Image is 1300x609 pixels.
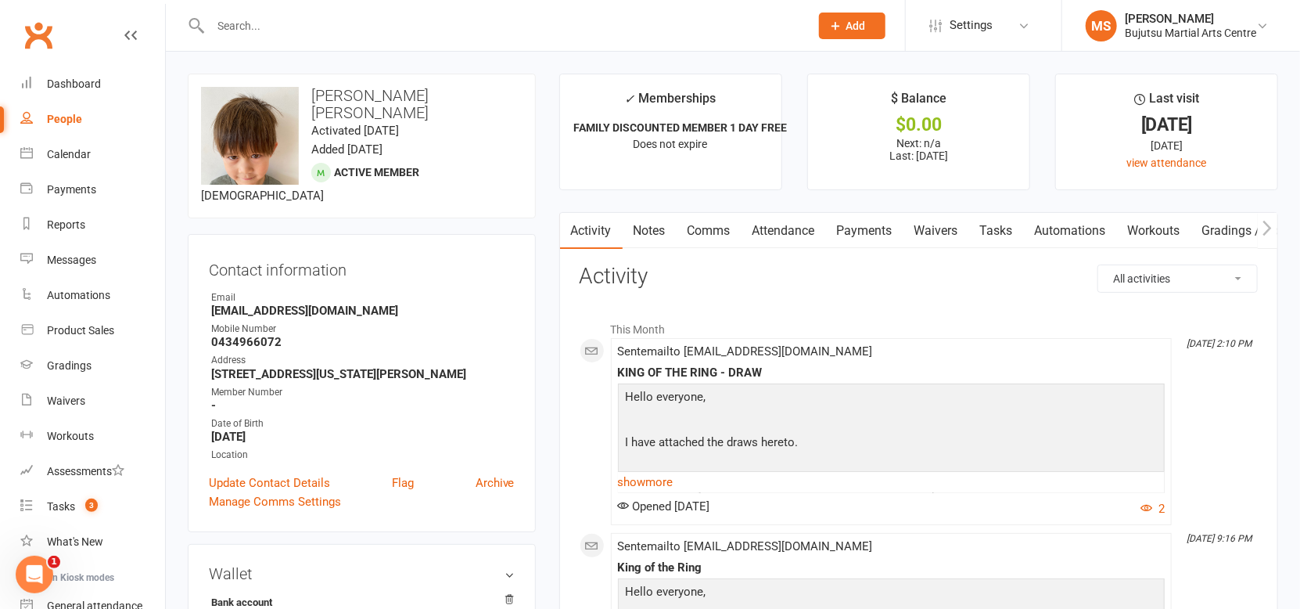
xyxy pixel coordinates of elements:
[618,561,1165,575] div: King of the Ring
[20,102,165,137] a: People
[20,67,165,102] a: Dashboard
[334,166,419,178] span: Active member
[211,322,515,337] div: Mobile Number
[211,290,515,305] div: Email
[201,87,299,218] img: image1583987771.png
[622,387,1161,410] p: Hello everyone,
[950,8,993,43] span: Settings
[211,367,515,381] strong: [STREET_ADDRESS][US_STATE][PERSON_NAME]
[1024,213,1117,249] a: Automations
[580,313,1258,338] li: This Month
[47,113,82,125] div: People
[20,524,165,560] a: What's New
[891,88,946,117] div: $ Balance
[1125,12,1256,26] div: [PERSON_NAME]
[47,535,103,548] div: What's New
[209,565,515,582] h3: Wallet
[618,366,1165,380] div: KING OF THE RING - DRAW
[47,430,94,442] div: Workouts
[311,142,382,157] time: Added [DATE]
[622,582,1161,605] p: Hello everyone,
[1187,533,1252,544] i: [DATE] 9:16 PM
[47,395,85,407] div: Waivers
[20,243,165,278] a: Messages
[211,335,515,349] strong: 0434966072
[47,359,92,372] div: Gradings
[311,124,399,138] time: Activated [DATE]
[625,88,716,117] div: Memberships
[47,324,114,337] div: Product Sales
[16,556,53,593] iframe: Intercom live chat
[819,13,885,39] button: Add
[742,213,826,249] a: Attendance
[969,213,1024,249] a: Tasks
[618,471,1165,493] a: show more
[580,265,1258,289] h3: Activity
[206,15,799,37] input: Search...
[211,596,507,608] strong: Bank account
[1117,213,1191,249] a: Workouts
[625,92,635,106] i: ✓
[47,148,91,160] div: Calendar
[618,499,710,514] span: Opened [DATE]
[209,474,330,492] a: Update Contact Details
[20,207,165,243] a: Reports
[20,454,165,489] a: Assessments
[826,213,903,249] a: Payments
[20,348,165,384] a: Gradings
[47,465,124,477] div: Assessments
[211,398,515,413] strong: -
[574,121,788,134] strong: FAMILY DISCOUNTED MEMBER 1 DAY FREE
[560,213,623,249] a: Activity
[1070,137,1263,154] div: [DATE]
[201,189,324,203] span: [DEMOGRAPHIC_DATA]
[211,304,515,318] strong: [EMAIL_ADDRESS][DOMAIN_NAME]
[822,117,1015,133] div: $0.00
[20,137,165,172] a: Calendar
[476,474,515,492] a: Archive
[618,539,873,553] span: Sent email to [EMAIL_ADDRESS][DOMAIN_NAME]
[1187,338,1252,349] i: [DATE] 2:10 PM
[20,419,165,454] a: Workouts
[47,254,96,266] div: Messages
[634,138,708,150] span: Does not expire
[622,433,1161,456] p: I have attached the draws hereto.
[48,556,60,568] span: 1
[1125,26,1256,40] div: Bujutsu Martial Arts Centre
[677,213,742,249] a: Comms
[846,20,866,32] span: Add
[1140,499,1165,518] button: 2
[201,87,523,121] h3: [PERSON_NAME] [PERSON_NAME]
[903,213,969,249] a: Waivers
[211,430,515,444] strong: [DATE]
[1070,117,1263,133] div: [DATE]
[623,213,677,249] a: Notes
[1086,10,1117,41] div: MS
[822,137,1015,162] p: Next: n/a Last: [DATE]
[20,489,165,524] a: Tasks 3
[47,289,110,301] div: Automations
[211,385,515,400] div: Member Number
[211,353,515,368] div: Address
[20,278,165,313] a: Automations
[47,500,75,513] div: Tasks
[618,344,873,359] span: Sent email to [EMAIL_ADDRESS][DOMAIN_NAME]
[47,77,101,90] div: Dashboard
[392,474,414,492] a: Flag
[211,448,515,463] div: Location
[209,255,515,279] h3: Contact information
[1126,157,1206,169] a: view attendance
[211,416,515,431] div: Date of Birth
[20,384,165,419] a: Waivers
[20,172,165,207] a: Payments
[47,218,85,231] div: Reports
[19,16,58,55] a: Clubworx
[20,313,165,348] a: Product Sales
[209,492,341,511] a: Manage Comms Settings
[47,183,96,196] div: Payments
[1134,88,1199,117] div: Last visit
[85,499,98,512] span: 3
